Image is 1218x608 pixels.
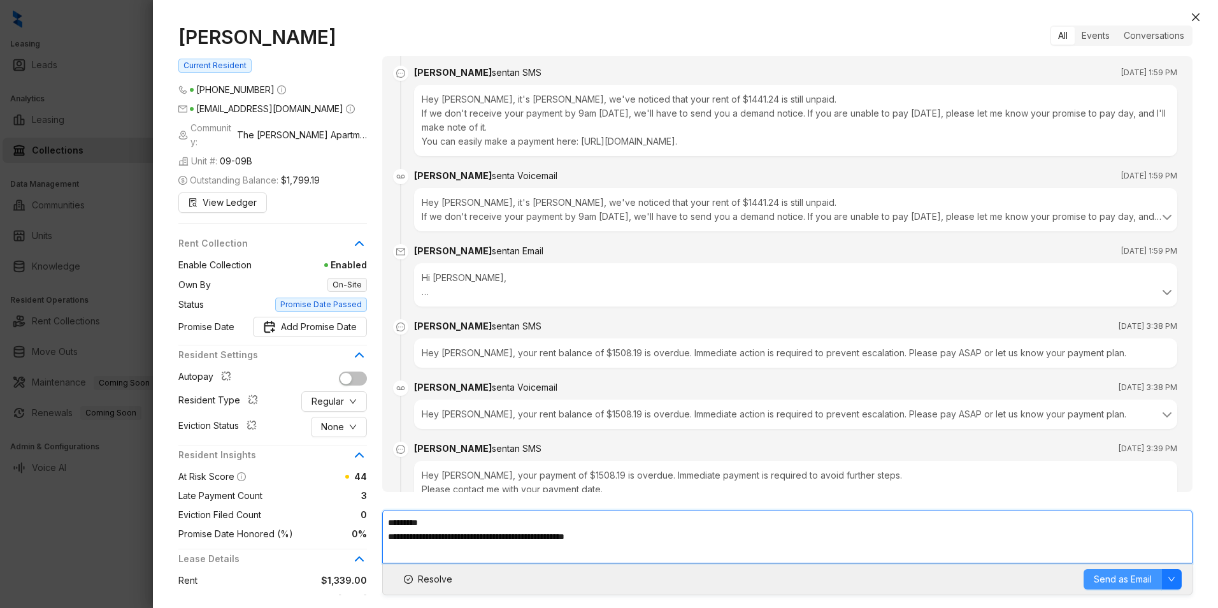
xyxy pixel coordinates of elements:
div: Resident Type [178,393,263,410]
span: down [1168,575,1175,583]
span: 0 [261,508,367,522]
span: None [321,420,344,434]
div: Hi [PERSON_NAME], We are writing to inform you that, as of 6th, you are in default under the term... [422,271,1170,299]
span: [DATE] 1:59 PM [1121,66,1177,79]
span: mail [393,244,408,259]
span: Status [178,298,204,312]
span: down [349,423,357,431]
span: [PHONE_NUMBER] [196,84,275,95]
img: Promise Date [263,321,276,333]
span: Late Payment Count [178,489,262,503]
span: [DATE] 3:38 PM [1119,381,1177,394]
span: [EMAIL_ADDRESS][DOMAIN_NAME] [196,103,343,114]
span: mail [178,105,187,113]
span: View Ledger [203,196,257,210]
button: Nonedown [311,417,367,437]
div: Hey [PERSON_NAME], your rent balance of $1508.19 is overdue. Immediate action is required to prev... [414,338,1177,368]
div: Resident Settings [178,348,367,370]
span: sent an SMS [492,443,541,454]
span: Send as Email [1094,572,1152,586]
span: sent an SMS [492,321,541,331]
span: Resident Settings [178,348,352,362]
span: Enabled [252,258,367,272]
span: 44 [354,471,367,482]
button: Regulardown [301,391,367,412]
span: message [393,442,408,457]
img: Voicemail Icon [393,380,408,396]
span: sent a Voicemail [492,170,557,181]
div: [PERSON_NAME] [414,442,541,456]
div: Rent Collection [178,236,367,258]
span: Unit #: [178,154,252,168]
div: Hey [PERSON_NAME], it's [PERSON_NAME], we've noticed that your rent of $1441.24 is still unpaid. ... [422,196,1170,224]
span: Own By [178,278,211,292]
span: Promise Date Honored (%) [178,527,293,541]
div: [PERSON_NAME] [414,319,541,333]
div: [PERSON_NAME] [414,244,543,258]
span: [DATE] 1:59 PM [1121,245,1177,257]
span: info-circle [346,105,355,113]
span: [DATE] 1:59 PM [1121,170,1177,182]
div: Hey [PERSON_NAME], it's [PERSON_NAME], we've noticed that your rent of $1441.24 is still unpaid. ... [414,85,1177,156]
span: $1,799.19 [281,173,320,187]
span: file-search [189,198,197,207]
button: Close [1188,10,1203,25]
span: Promise Date [178,320,234,334]
span: Rent Collection [178,236,352,250]
span: Resident Insights [178,448,352,462]
span: message [393,66,408,81]
span: sent an Email [492,245,543,256]
span: [DATE] [226,593,367,607]
span: Lease Details [178,552,352,566]
div: Hey [PERSON_NAME], your rent balance of $1508.19 is overdue. Immediate action is required to prev... [422,407,1170,421]
div: All [1051,27,1075,45]
span: Outstanding Balance: [178,173,320,187]
span: Lease Start [178,593,226,607]
span: 09-09B [220,154,252,168]
span: [DATE] 3:39 PM [1119,442,1177,455]
div: Eviction Status [178,419,262,435]
span: 3 [262,489,367,503]
button: Resolve [393,569,463,590]
span: info-circle [277,85,286,94]
span: [DATE] 3:38 PM [1119,320,1177,333]
span: message [393,319,408,335]
h1: [PERSON_NAME] [178,25,367,48]
div: Hey [PERSON_NAME], your payment of $1508.19 is overdue. Immediate payment is required to avoid fu... [414,461,1177,518]
span: Resolve [418,572,452,586]
span: Enable Collection [178,258,252,272]
span: down [349,398,357,405]
span: Promise Date Passed [275,298,367,312]
span: phone [178,85,187,94]
span: At Risk Score [178,471,234,482]
button: Promise DateAdd Promise Date [253,317,367,337]
span: dollar [178,176,187,185]
div: Autopay [178,370,236,386]
div: [PERSON_NAME] [414,169,557,183]
span: sent a Voicemail [492,382,557,393]
span: info-circle [237,472,246,481]
span: On-Site [327,278,367,292]
div: Resident Insights [178,448,367,470]
span: check-circle [404,575,413,584]
div: Events [1075,27,1117,45]
img: building-icon [178,130,188,140]
span: Eviction Filed Count [178,508,261,522]
div: [PERSON_NAME] [414,380,557,394]
span: sent an SMS [492,67,541,78]
img: Voicemail Icon [393,169,408,184]
button: Send as Email [1084,569,1162,590]
button: View Ledger [178,192,267,213]
div: segmented control [1050,25,1193,46]
span: Community: [178,121,367,149]
span: Add Promise Date [281,320,357,334]
span: 0% [293,527,367,541]
span: Current Resident [178,59,252,73]
span: Rent [178,574,197,588]
div: Lease Details [178,552,367,574]
div: Conversations [1117,27,1191,45]
span: $1,339.00 [197,574,367,588]
span: The [PERSON_NAME] Apartments [237,128,367,142]
div: [PERSON_NAME] [414,66,541,80]
span: close [1191,12,1201,22]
